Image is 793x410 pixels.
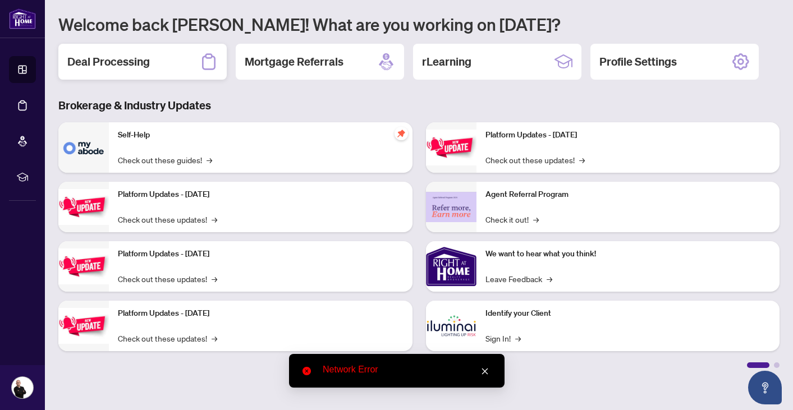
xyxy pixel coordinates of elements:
[118,248,404,260] p: Platform Updates - [DATE]
[479,365,491,377] a: Close
[485,188,771,201] p: Agent Referral Program
[58,122,109,173] img: Self-Help
[515,332,521,344] span: →
[118,332,217,344] a: Check out these updates!→
[485,332,521,344] a: Sign In!→
[212,332,217,344] span: →
[58,248,109,284] img: Platform Updates - July 21, 2025
[533,213,539,225] span: →
[579,154,585,166] span: →
[118,213,217,225] a: Check out these updates!→
[302,367,311,375] span: close-circle
[485,129,771,141] p: Platform Updates - [DATE]
[422,54,471,70] h2: rLearning
[212,213,217,225] span: →
[12,377,33,398] img: Profile Icon
[212,273,217,285] span: →
[9,8,36,29] img: logo
[67,54,150,70] h2: Deal Processing
[426,130,476,165] img: Platform Updates - June 23, 2025
[118,129,404,141] p: Self-Help
[599,54,677,70] h2: Profile Settings
[58,98,780,113] h3: Brokerage & Industry Updates
[485,154,585,166] a: Check out these updates!→
[481,367,489,375] span: close
[547,273,552,285] span: →
[485,273,552,285] a: Leave Feedback→
[426,192,476,223] img: Agent Referral Program
[58,308,109,343] img: Platform Updates - July 8, 2025
[485,307,771,320] p: Identify your Client
[426,241,476,292] img: We want to hear what you think!
[485,213,539,225] a: Check it out!→
[118,273,217,285] a: Check out these updates!→
[485,248,771,260] p: We want to hear what you think!
[118,188,404,201] p: Platform Updates - [DATE]
[58,189,109,224] img: Platform Updates - September 16, 2025
[58,13,780,35] h1: Welcome back [PERSON_NAME]! What are you working on [DATE]?
[245,54,343,70] h2: Mortgage Referrals
[207,154,212,166] span: →
[118,154,212,166] a: Check out these guides!→
[118,307,404,320] p: Platform Updates - [DATE]
[395,127,408,140] span: pushpin
[748,371,782,404] button: Open asap
[323,363,491,376] div: Network Error
[426,301,476,351] img: Identify your Client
